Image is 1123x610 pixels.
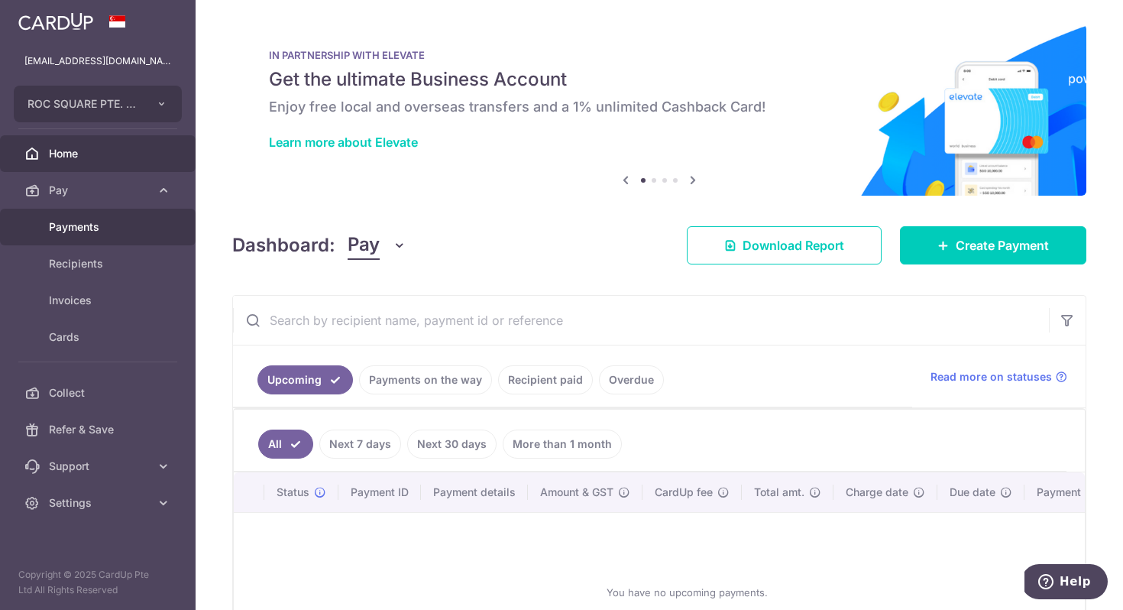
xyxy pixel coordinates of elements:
[49,293,150,308] span: Invoices
[503,430,622,459] a: More than 1 month
[687,226,882,264] a: Download Report
[754,485,804,500] span: Total amt.
[28,96,141,112] span: ROC SQUARE PTE. LTD.
[258,430,313,459] a: All
[269,49,1050,61] p: IN PARTNERSHIP WITH ELEVATE
[232,24,1086,196] img: Renovation banner
[49,385,150,401] span: Collect
[655,485,713,500] span: CardUp fee
[743,236,844,255] span: Download Report
[24,54,171,69] p: [EMAIL_ADDRESS][DOMAIN_NAME]
[930,369,1067,384] a: Read more on statuses
[49,422,150,437] span: Refer & Save
[846,485,908,500] span: Charge date
[950,485,995,500] span: Due date
[956,236,1049,255] span: Create Payment
[49,459,150,474] span: Support
[49,219,150,235] span: Payments
[18,12,93,31] img: CardUp
[269,98,1050,116] h6: Enjoy free local and overseas transfers and a 1% unlimited Cashback Card!
[930,369,1052,384] span: Read more on statuses
[49,495,150,511] span: Settings
[257,365,353,394] a: Upcoming
[348,231,406,260] button: Pay
[359,365,492,394] a: Payments on the way
[49,146,150,161] span: Home
[319,430,401,459] a: Next 7 days
[269,135,418,150] a: Learn more about Elevate
[900,226,1086,264] a: Create Payment
[277,485,309,500] span: Status
[269,67,1050,92] h5: Get the ultimate Business Account
[1024,564,1108,602] iframe: Opens a widget where you can find more information
[14,86,182,122] button: ROC SQUARE PTE. LTD.
[540,485,613,500] span: Amount & GST
[49,183,150,198] span: Pay
[338,472,421,512] th: Payment ID
[233,296,1049,345] input: Search by recipient name, payment id or reference
[599,365,664,394] a: Overdue
[498,365,593,394] a: Recipient paid
[49,256,150,271] span: Recipients
[421,472,528,512] th: Payment details
[49,329,150,345] span: Cards
[348,231,380,260] span: Pay
[407,430,497,459] a: Next 30 days
[232,232,335,259] h4: Dashboard:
